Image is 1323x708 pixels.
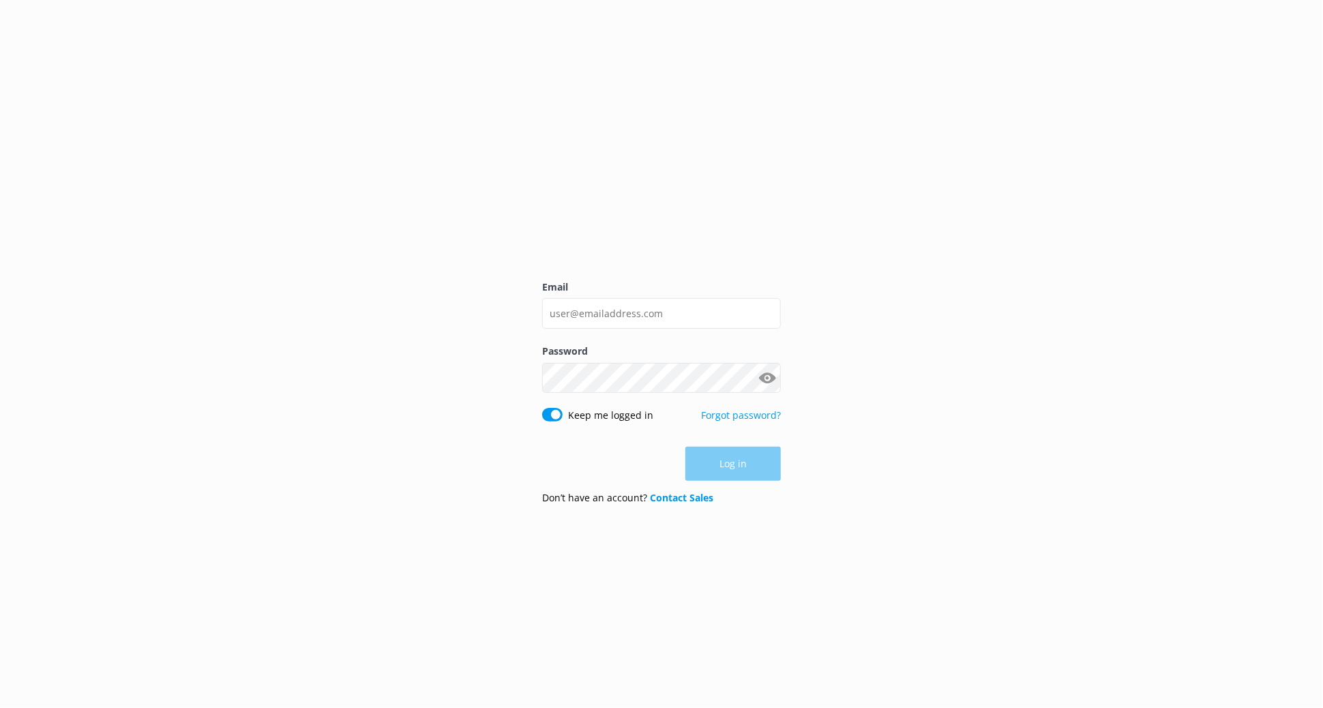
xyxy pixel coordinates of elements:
[701,409,781,422] a: Forgot password?
[650,491,713,504] a: Contact Sales
[542,280,781,295] label: Email
[542,490,713,505] p: Don’t have an account?
[754,364,781,392] button: Show password
[568,408,653,423] label: Keep me logged in
[542,298,781,329] input: user@emailaddress.com
[542,344,781,359] label: Password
